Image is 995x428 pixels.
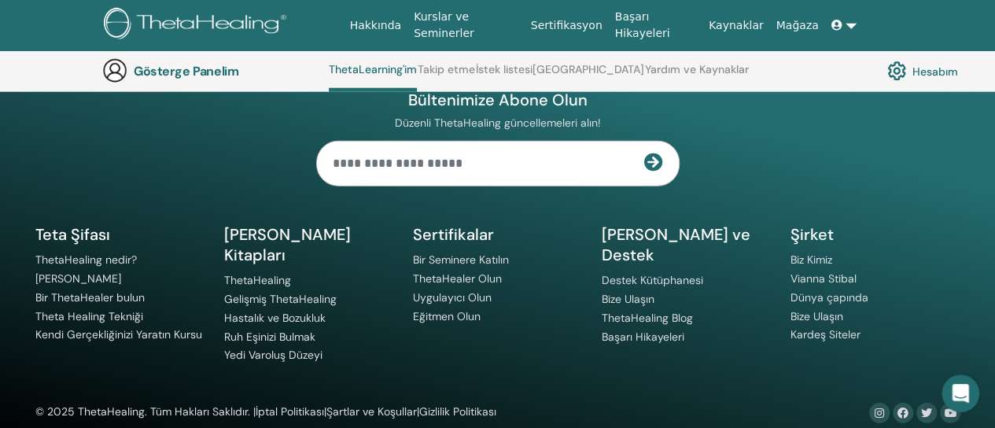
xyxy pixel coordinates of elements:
a: Kendi Gerçekliğinizi Yaratın Kursu [35,327,202,341]
font: Düzenli ThetaHealing güncellemeleri alın! [395,116,601,130]
a: Mağaza [769,11,824,40]
a: Ruh Eşinizi Bulmak [224,330,315,344]
a: ThetaHealing Blog [602,311,693,325]
a: İptal Politikası [256,404,324,419]
font: [PERSON_NAME] Kitapları [224,224,351,265]
font: | [417,404,419,419]
font: Gösterge Panelim [134,63,238,79]
font: © 2025 ThetaHealing. Tüm Hakları Saklıdır. | [35,404,256,419]
a: Yardım ve Kaynaklar [645,63,749,88]
a: Hakkında [344,11,408,40]
a: Sertifikasyon [525,11,609,40]
a: Kaynaklar [702,11,770,40]
font: Bültenimize Abone Olun [408,90,588,110]
a: Başarı Hikayeleri [602,330,684,344]
a: [PERSON_NAME] [35,271,121,286]
a: Biz Kimiz [790,253,832,267]
a: İstek listesi [476,63,533,88]
a: ThetaHealer Olun [413,271,502,286]
img: generic-user-icon.jpg [102,58,127,83]
a: Hesabım [887,57,958,84]
a: Dünya çapında [790,290,868,304]
a: Bize Ulaşın [790,309,843,323]
font: Kaynaklar [709,19,764,31]
a: ThetaHealing nedir? [35,253,137,267]
font: Sertifikalar [413,224,494,245]
a: Takip etme [418,63,475,88]
font: İstek listesi [476,62,533,76]
a: Vianna Stibal [790,271,857,286]
font: Hesabım [912,65,958,79]
font: Başarı Hikayeleri [615,10,670,39]
a: Yedi Varoluş Düzeyi [224,348,322,362]
font: ThetaLearning'im [329,62,417,76]
font: Hakkında [350,19,402,31]
font: Takip etme [418,62,475,76]
a: Uygulayıcı Olun [413,290,492,304]
font: [GEOGRAPHIC_DATA] [533,62,644,76]
iframe: Intercom live chat [942,374,979,412]
a: ThetaHealing [224,273,291,287]
a: Bir ThetaHealer bulun [35,290,145,304]
font: Mağaza [776,19,818,31]
a: Başarı Hikayeleri [609,2,702,48]
a: [GEOGRAPHIC_DATA] [533,63,644,88]
a: Kurslar ve Seminerler [407,2,525,48]
a: Eğitmen Olun [413,309,481,323]
img: cog.svg [887,57,906,84]
font: Teta Şifası [35,224,110,245]
a: Kardeş Siteler [790,327,860,341]
a: Theta Healing Tekniği [35,309,143,323]
font: | [324,404,326,419]
a: Bir Seminere Katılın [413,253,509,267]
font: Şirket [790,224,834,245]
a: Gizlilik Politikası [419,404,496,419]
font: [PERSON_NAME] ve Destek [602,224,750,265]
font: Yardım ve Kaynaklar [645,62,749,76]
a: Şartlar ve Koşullar [326,404,417,419]
a: Destek Kütüphanesi [602,273,703,287]
a: Bize Ulaşın [602,292,654,306]
a: ThetaLearning'im [329,63,417,92]
a: Hastalık ve Bozukluk [224,311,326,325]
font: Sertifikasyon [531,19,603,31]
img: logo.png [104,8,292,43]
font: Kurslar ve Seminerler [414,10,474,39]
a: Gelişmiş ThetaHealing [224,292,337,306]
